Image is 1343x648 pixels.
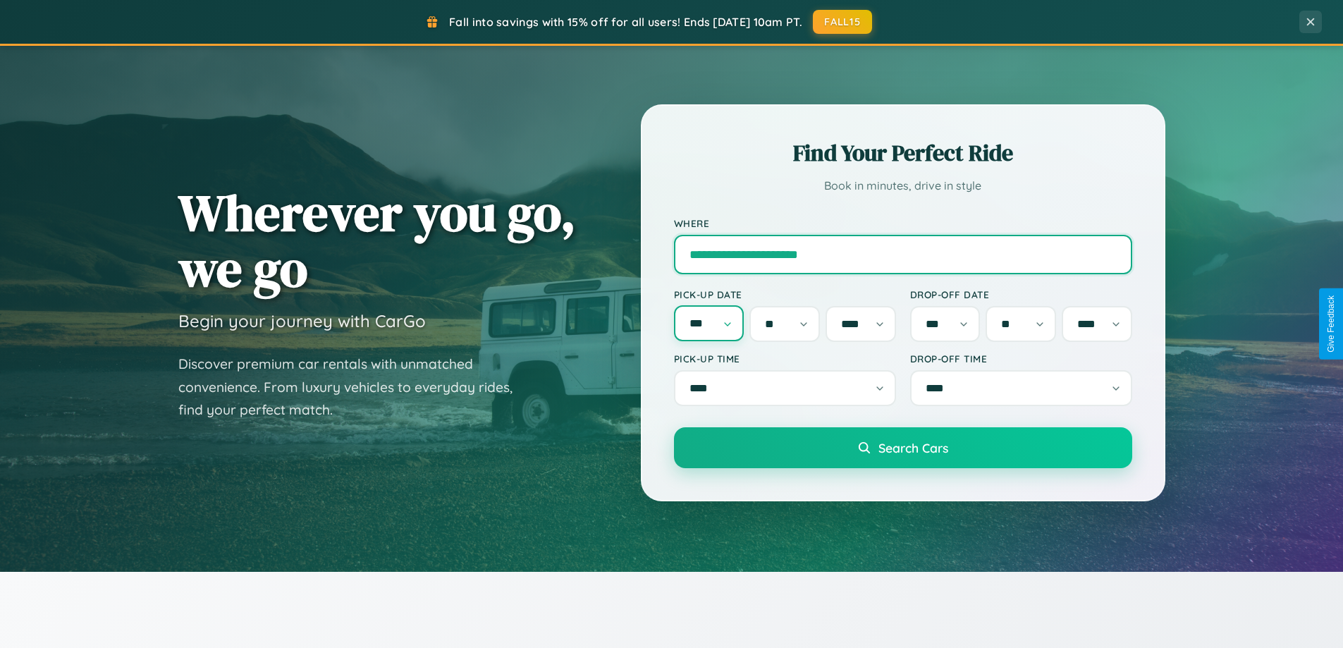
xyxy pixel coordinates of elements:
[674,353,896,365] label: Pick-up Time
[178,185,576,296] h1: Wherever you go, we go
[1326,295,1336,353] div: Give Feedback
[878,440,948,456] span: Search Cars
[178,353,531,422] p: Discover premium car rentals with unmatched convenience. From luxury vehicles to everyday rides, ...
[449,15,802,29] span: Fall into savings with 15% off for all users! Ends [DATE] 10am PT.
[910,353,1132,365] label: Drop-off Time
[674,176,1132,196] p: Book in minutes, drive in style
[674,288,896,300] label: Pick-up Date
[674,427,1132,468] button: Search Cars
[910,288,1132,300] label: Drop-off Date
[674,217,1132,229] label: Where
[178,310,426,331] h3: Begin your journey with CarGo
[674,137,1132,169] h2: Find Your Perfect Ride
[813,10,872,34] button: FALL15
